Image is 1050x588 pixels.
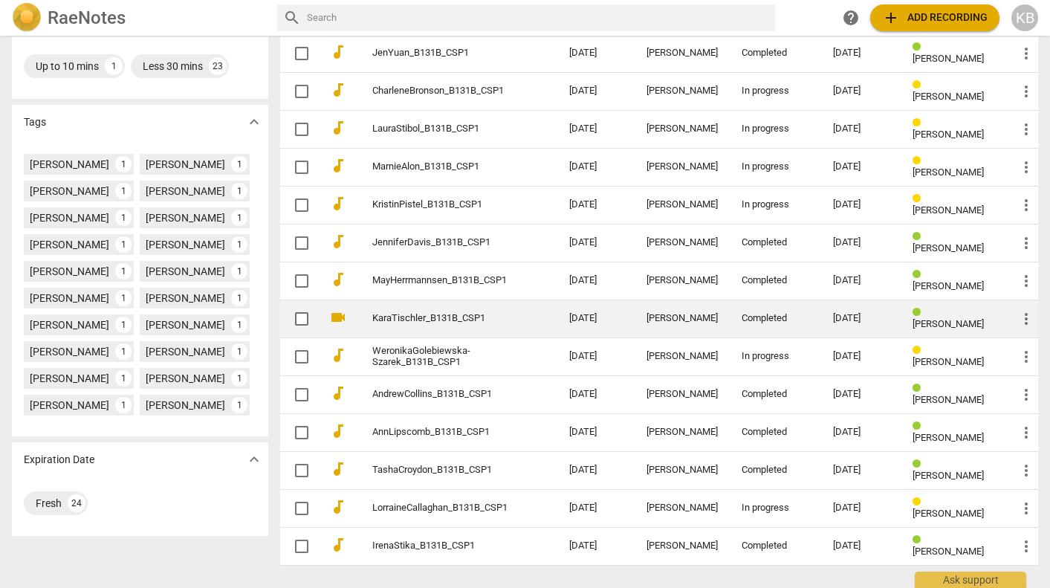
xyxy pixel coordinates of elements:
[837,4,864,31] a: Help
[372,48,516,59] a: JenYuan_B131B_CSP1
[913,42,927,53] span: Review status: completed
[646,199,718,210] div: [PERSON_NAME]
[231,210,247,226] div: 1
[646,351,718,362] div: [PERSON_NAME]
[146,210,225,225] div: [PERSON_NAME]
[913,167,984,178] span: [PERSON_NAME]
[833,503,889,514] div: [DATE]
[913,129,984,140] span: [PERSON_NAME]
[557,489,635,527] td: [DATE]
[1017,196,1035,214] span: more_vert
[913,470,984,481] span: [PERSON_NAME]
[913,307,927,318] span: Review status: completed
[833,427,889,438] div: [DATE]
[146,157,225,172] div: [PERSON_NAME]
[1017,386,1035,404] span: more_vert
[742,275,810,286] div: Completed
[146,344,225,359] div: [PERSON_NAME]
[646,123,718,135] div: [PERSON_NAME]
[231,317,247,333] div: 1
[842,9,860,27] span: help
[115,290,132,306] div: 1
[146,237,225,252] div: [PERSON_NAME]
[913,91,984,102] span: [PERSON_NAME]
[372,346,516,368] a: WeronikaGolebiewska-Szarek_B131B_CSP1
[913,356,984,367] span: [PERSON_NAME]
[146,371,225,386] div: [PERSON_NAME]
[913,53,984,64] span: [PERSON_NAME]
[24,452,94,468] p: Expiration Date
[146,291,225,306] div: [PERSON_NAME]
[329,43,347,61] span: audiotrack
[557,110,635,148] td: [DATE]
[1011,4,1038,31] button: KB
[557,148,635,186] td: [DATE]
[143,59,203,74] div: Less 30 mins
[68,494,85,512] div: 24
[646,161,718,172] div: [PERSON_NAME]
[557,337,635,375] td: [DATE]
[329,536,347,554] span: audiotrack
[742,465,810,476] div: Completed
[48,7,126,28] h2: RaeNotes
[30,371,109,386] div: [PERSON_NAME]
[115,317,132,333] div: 1
[833,465,889,476] div: [DATE]
[913,432,984,443] span: [PERSON_NAME]
[833,199,889,210] div: [DATE]
[646,427,718,438] div: [PERSON_NAME]
[913,459,927,470] span: Review status: completed
[833,389,889,400] div: [DATE]
[329,157,347,175] span: audiotrack
[115,343,132,360] div: 1
[742,351,810,362] div: In progress
[115,397,132,413] div: 1
[742,427,810,438] div: Completed
[833,275,889,286] div: [DATE]
[913,497,927,508] span: Review status: in progress
[557,224,635,262] td: [DATE]
[833,161,889,172] div: [DATE]
[329,422,347,440] span: audiotrack
[1017,83,1035,100] span: more_vert
[372,427,516,438] a: AnnLipscomb_B131B_CSP1
[742,85,810,97] div: In progress
[329,271,347,288] span: audiotrack
[913,269,927,280] span: Review status: completed
[557,451,635,489] td: [DATE]
[30,398,109,413] div: [PERSON_NAME]
[742,237,810,248] div: Completed
[30,237,109,252] div: [PERSON_NAME]
[30,291,109,306] div: [PERSON_NAME]
[870,4,999,31] button: Upload
[557,375,635,413] td: [DATE]
[557,527,635,565] td: [DATE]
[372,275,516,286] a: MayHerrmannsen_B131B_CSP1
[913,383,927,394] span: Review status: completed
[372,237,516,248] a: JenniferDavis_B131B_CSP1
[913,117,927,129] span: Review status: in progress
[329,195,347,213] span: audiotrack
[833,313,889,324] div: [DATE]
[372,313,516,324] a: KaraTischler_B131B_CSP1
[231,290,247,306] div: 1
[1017,500,1035,517] span: more_vert
[115,210,132,226] div: 1
[372,85,516,97] a: CharleneBronson_B131B_CSP1
[646,540,718,552] div: [PERSON_NAME]
[913,231,927,242] span: Review status: completed
[209,57,227,75] div: 23
[742,48,810,59] div: Completed
[557,413,635,451] td: [DATE]
[913,421,927,432] span: Review status: completed
[833,85,889,97] div: [DATE]
[231,183,247,199] div: 1
[36,59,99,74] div: Up to 10 mins
[243,448,265,471] button: Show more
[329,233,347,251] span: audiotrack
[913,534,927,546] span: Review status: completed
[372,389,516,400] a: AndrewCollins_B131B_CSP1
[329,308,347,326] span: videocam
[646,275,718,286] div: [PERSON_NAME]
[146,398,225,413] div: [PERSON_NAME]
